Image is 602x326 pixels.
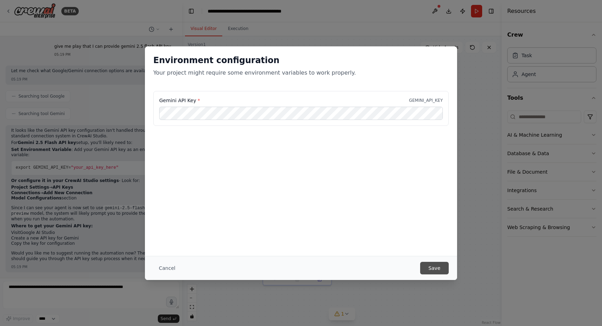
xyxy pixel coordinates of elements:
[153,262,181,274] button: Cancel
[409,98,443,103] p: GEMINI_API_KEY
[153,69,449,77] p: Your project might require some environment variables to work properly.
[159,97,200,104] label: Gemini API Key
[420,262,449,274] button: Save
[153,55,449,66] h2: Environment configuration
